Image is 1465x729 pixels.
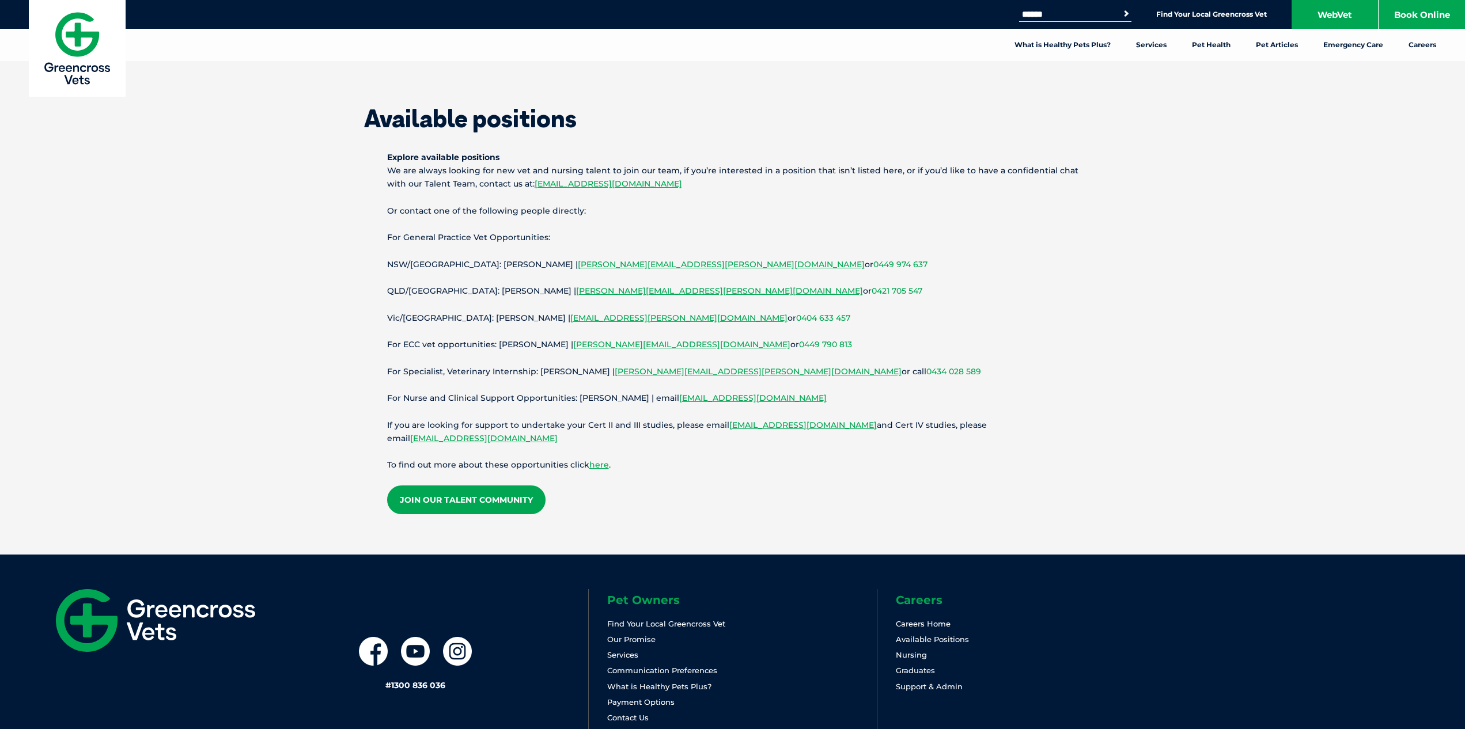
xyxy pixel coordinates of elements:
a: Graduates [896,666,935,675]
a: What is Healthy Pets Plus? [607,682,711,691]
a: Contact Us [607,713,649,722]
p: For ECC vet opportunities: [PERSON_NAME] | or [387,338,1078,351]
p: For Specialist, Veterinary Internship: [PERSON_NAME] | or call [387,365,1078,378]
a: Support & Admin [896,682,963,691]
a: Services [1123,29,1179,61]
a: [EMAIL_ADDRESS][DOMAIN_NAME] [535,179,682,189]
a: Nursing [896,650,927,659]
p: Or contact one of the following people directly: [387,204,1078,218]
a: Our Promise [607,635,656,644]
h6: Careers [896,594,1165,606]
h6: Pet Owners [607,594,877,606]
a: Careers [1396,29,1449,61]
a: Careers Home [896,619,951,628]
a: Pet Articles [1243,29,1311,61]
p: For General Practice Vet Opportunities: [387,231,1078,244]
a: What is Healthy Pets Plus? [1002,29,1123,61]
a: 0434 028 589 [926,366,981,377]
p: QLD/[GEOGRAPHIC_DATA]: [PERSON_NAME] | or [387,284,1078,298]
p: We are always looking for new vet and nursing talent to join our team, if you’re interested in a ... [387,151,1078,191]
a: 0404 633 457 [796,313,850,323]
h1: Available positions [364,107,1101,131]
a: [EMAIL_ADDRESS][DOMAIN_NAME] [729,420,877,430]
a: [EMAIL_ADDRESS][DOMAIN_NAME] [410,433,558,443]
p: For Nurse and Clinical Support Opportunities: [PERSON_NAME] | email [387,392,1078,405]
strong: Explore available positions [387,152,499,162]
p: To find out more about these opportunities click . [387,458,1078,472]
p: NSW/[GEOGRAPHIC_DATA]: [PERSON_NAME] | or [387,258,1078,271]
a: Find Your Local Greencross Vet [607,619,725,628]
a: [EMAIL_ADDRESS][PERSON_NAME][DOMAIN_NAME] [570,313,788,323]
a: Payment Options [607,697,675,707]
a: [PERSON_NAME][EMAIL_ADDRESS][PERSON_NAME][DOMAIN_NAME] [615,366,902,377]
a: Join our Talent Community [387,485,546,514]
a: #1300 836 036 [385,680,445,690]
a: [PERSON_NAME][EMAIL_ADDRESS][PERSON_NAME][DOMAIN_NAME] [576,286,863,296]
p: Vic/[GEOGRAPHIC_DATA]: [PERSON_NAME] | or [387,312,1078,325]
a: Available Positions [896,635,969,644]
a: Find Your Local Greencross Vet [1156,10,1267,19]
a: [EMAIL_ADDRESS][DOMAIN_NAME] [679,393,827,403]
button: Search [1120,8,1132,20]
span: # [385,680,391,690]
a: Communication Preferences [607,666,717,675]
a: [PERSON_NAME][EMAIL_ADDRESS][DOMAIN_NAME] [573,339,790,350]
a: 0449 790 813 [799,339,852,350]
a: [PERSON_NAME][EMAIL_ADDRESS][PERSON_NAME][DOMAIN_NAME] [578,259,865,269]
a: Services [607,650,638,659]
p: If you are looking for support to undertake your Cert II and III studies, please email and Cert I... [387,419,1078,445]
a: Pet Health [1179,29,1243,61]
a: Emergency Care [1311,29,1396,61]
a: 0421 705 547 [872,286,922,296]
a: 0449 974 637 [873,259,928,269]
a: here [589,460,609,470]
